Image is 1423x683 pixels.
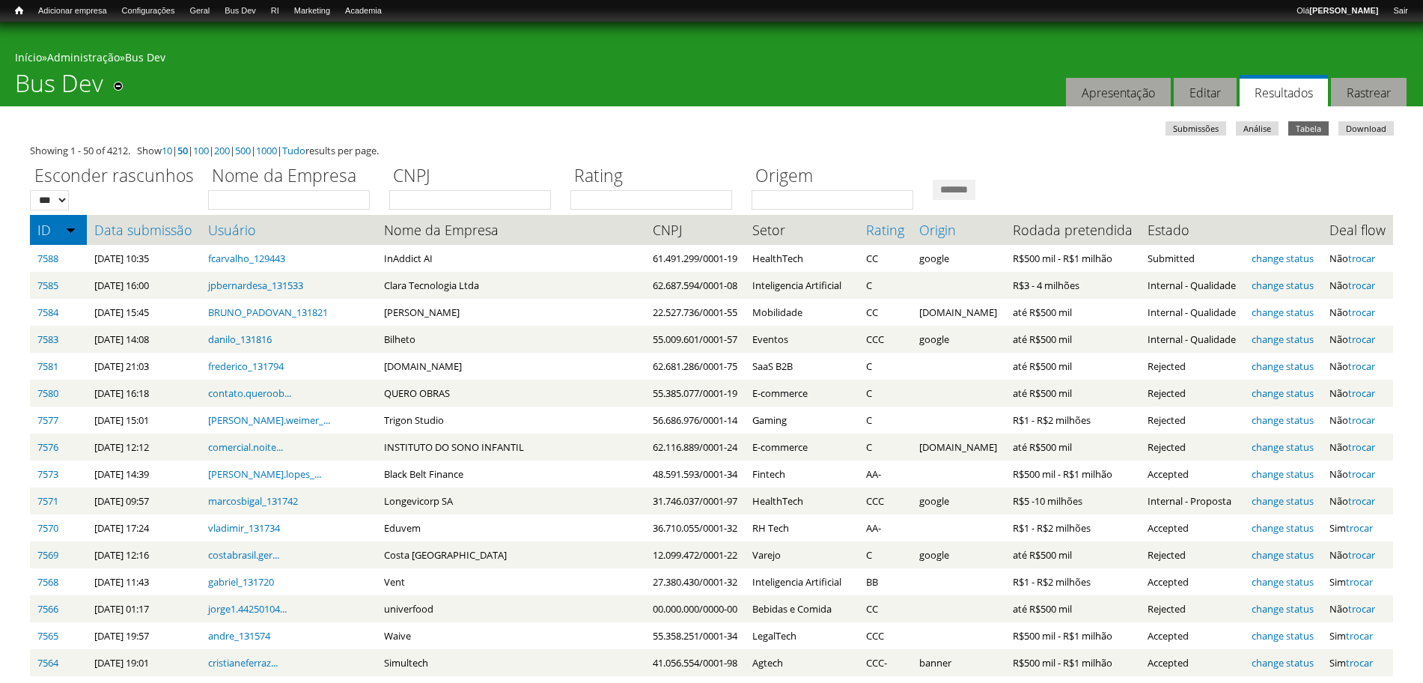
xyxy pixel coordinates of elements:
[208,333,272,346] a: danilo_131816
[645,649,746,676] td: 41.056.554/0001-98
[115,4,183,19] a: Configurações
[1322,272,1394,299] td: Não
[15,50,1408,69] div: » »
[208,575,274,589] a: gabriel_131720
[1174,78,1237,107] a: Editar
[1240,75,1328,107] a: Resultados
[859,326,912,353] td: CCC
[1140,461,1244,488] td: Accepted
[745,326,859,353] td: Eventos
[1005,353,1141,380] td: até R$500 mil
[1252,656,1314,670] a: change status
[1322,380,1394,407] td: Não
[377,380,645,407] td: QUERO OBRAS
[1348,386,1375,400] a: trocar
[1322,407,1394,434] td: Não
[94,222,193,237] a: Data submissão
[377,461,645,488] td: Black Belt Finance
[87,622,201,649] td: [DATE] 19:57
[1322,595,1394,622] td: Não
[745,272,859,299] td: Inteligencia Artificial
[208,279,303,292] a: jpbernardesa_131533
[377,622,645,649] td: Waive
[1140,488,1244,514] td: Internal - Proposta
[1322,434,1394,461] td: Não
[1005,461,1141,488] td: R$500 mil - R$1 milhão
[1348,494,1375,508] a: trocar
[1348,252,1375,265] a: trocar
[287,4,338,19] a: Marketing
[1252,252,1314,265] a: change status
[1236,121,1279,136] a: Análise
[645,488,746,514] td: 31.746.037/0001-97
[1005,245,1141,272] td: R$500 mil - R$1 milhão
[1165,121,1226,136] a: Submissões
[37,222,79,237] a: ID
[912,541,1005,568] td: google
[1322,488,1394,514] td: Não
[645,407,746,434] td: 56.686.976/0001-14
[208,413,330,427] a: [PERSON_NAME].weimer_...
[1252,494,1314,508] a: change status
[1348,413,1375,427] a: trocar
[377,488,645,514] td: Longevicorp SA
[1140,215,1244,245] th: Estado
[208,494,298,508] a: marcosbigal_131742
[1288,121,1329,136] a: Tabela
[125,50,165,64] a: Bus Dev
[377,595,645,622] td: univerfood
[1322,461,1394,488] td: Não
[193,144,209,157] a: 100
[177,144,188,157] a: 50
[1140,299,1244,326] td: Internal - Qualidade
[87,434,201,461] td: [DATE] 12:12
[645,380,746,407] td: 55.385.077/0001-19
[87,649,201,676] td: [DATE] 19:01
[87,407,201,434] td: [DATE] 15:01
[745,245,859,272] td: HealthTech
[1346,521,1373,535] a: trocar
[208,359,284,373] a: frederico_131794
[1322,326,1394,353] td: Não
[859,488,912,514] td: CCC
[859,649,912,676] td: CCC-
[7,4,31,18] a: Início
[87,272,201,299] td: [DATE] 16:00
[1252,359,1314,373] a: change status
[1346,656,1373,670] a: trocar
[208,163,380,190] label: Nome da Empresa
[645,461,746,488] td: 48.591.593/0001-34
[1005,649,1141,676] td: R$500 mil - R$1 milhão
[645,272,746,299] td: 62.687.594/0001-08
[37,629,58,643] a: 7565
[745,461,859,488] td: Fintech
[919,222,998,237] a: Origin
[87,568,201,595] td: [DATE] 11:43
[1252,279,1314,292] a: change status
[1331,78,1407,107] a: Rastrear
[208,222,369,237] a: Usuário
[377,353,645,380] td: [DOMAIN_NAME]
[1140,434,1244,461] td: Rejected
[645,326,746,353] td: 55.009.601/0001-57
[745,649,859,676] td: Agtech
[208,386,291,400] a: contato.queroob...
[15,5,23,16] span: Início
[1005,622,1141,649] td: R$500 mil - R$1 milhão
[1348,602,1375,616] a: trocar
[859,407,912,434] td: C
[87,488,201,514] td: [DATE] 09:57
[15,50,42,64] a: Início
[1140,541,1244,568] td: Rejected
[745,488,859,514] td: HealthTech
[1322,649,1394,676] td: Sim
[377,434,645,461] td: INSTITUTO DO SONO INFANTIL
[256,144,277,157] a: 1000
[1322,568,1394,595] td: Sim
[745,353,859,380] td: SaaS B2B
[1005,595,1141,622] td: até R$500 mil
[37,575,58,589] a: 7568
[1005,407,1141,434] td: R$1 - R$2 milhões
[1005,380,1141,407] td: até R$500 mil
[745,595,859,622] td: Bebidas e Comida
